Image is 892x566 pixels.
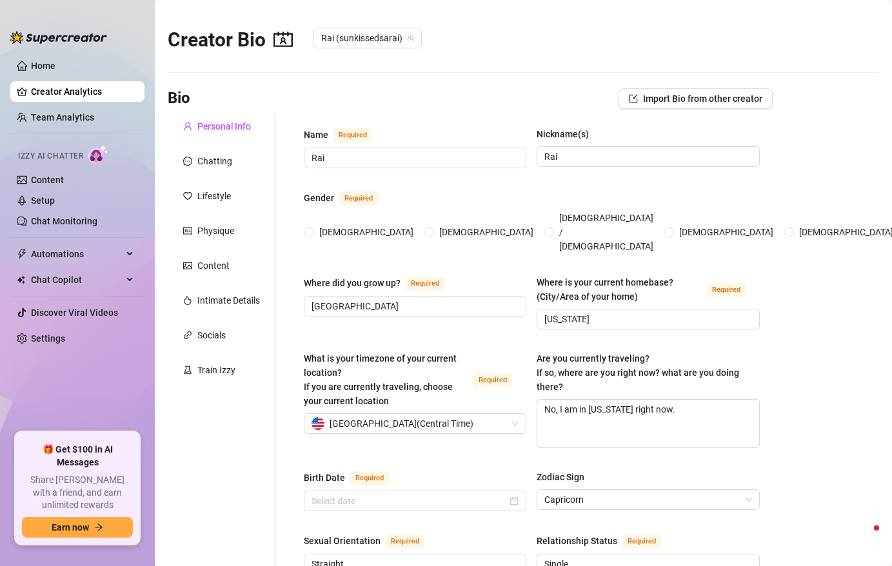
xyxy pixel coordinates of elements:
span: [DEMOGRAPHIC_DATA] / [DEMOGRAPHIC_DATA] [554,211,659,253]
span: message [183,157,192,166]
span: Earn now [52,522,89,532]
span: Chat Copilot [31,269,123,290]
span: heart [183,191,192,200]
span: [DEMOGRAPHIC_DATA] [674,225,778,239]
span: arrow-right [94,523,103,532]
a: Home [31,61,55,71]
label: Birth Date [304,470,403,485]
h3: Bio [168,88,190,109]
span: [DEMOGRAPHIC_DATA] [314,225,419,239]
label: Name [304,127,386,142]
button: Import Bio from other creator [619,88,773,109]
span: user [183,122,192,131]
span: Capricorn [544,490,751,509]
span: contacts [273,30,293,49]
label: Nickname(s) [537,127,598,141]
div: Personal Info [197,119,251,133]
img: logo-BBDzfeDw.svg [10,31,107,44]
label: Where is your current homebase? (City/Area of your home) [537,275,759,304]
div: Birth Date [304,471,345,485]
a: Team Analytics [31,112,94,122]
span: Izzy AI Chatter [18,150,83,162]
input: Name [312,151,516,165]
div: Intimate Details [197,293,260,307]
span: Are you currently traveling? If so, where are you right now? what are you doing there? [537,353,739,392]
div: Train Izzy [197,363,235,377]
span: Share [PERSON_NAME] with a friend, and earn unlimited rewards [22,474,133,512]
input: Where is your current homebase? (City/Area of your home) [544,312,749,326]
span: Required [386,534,424,549]
img: AI Chatter [88,145,108,164]
a: Content [31,175,64,185]
div: Name [304,128,328,142]
span: import [629,94,638,103]
span: picture [183,261,192,270]
span: fire [183,296,192,305]
span: Required [622,534,661,549]
input: Where did you grow up? [312,299,516,313]
div: Chatting [197,154,232,168]
div: Sexual Orientation [304,534,381,548]
span: Automations [31,244,123,264]
div: Where did you grow up? [304,276,401,290]
span: Rai (sunkissedsarai) [321,28,414,48]
div: Gender [304,191,334,205]
label: Zodiac Sign [537,470,593,484]
div: Relationship Status [537,534,617,548]
iframe: Intercom live chat [848,522,879,553]
div: Lifestyle [197,189,231,203]
a: Discover Viral Videos [31,307,118,318]
textarea: No, I am in [US_STATE] right now. [537,400,758,447]
input: Nickname(s) [544,150,749,164]
span: experiment [183,366,192,375]
label: Sexual Orientation [304,533,439,549]
div: Nickname(s) [537,127,589,141]
label: Gender [304,190,392,206]
span: Required [406,277,444,291]
img: Chat Copilot [17,275,25,284]
span: 🎁 Get $100 in AI Messages [22,444,133,469]
span: thunderbolt [17,249,27,259]
img: us [312,417,324,430]
span: Import Bio from other creator [643,93,762,104]
label: Where did you grow up? [304,275,459,291]
div: Content [197,259,230,273]
span: [GEOGRAPHIC_DATA] ( Central Time ) [330,414,473,433]
div: Physique [197,224,234,238]
a: Setup [31,195,55,206]
input: Birth Date [312,494,507,508]
button: Earn nowarrow-right [22,517,133,538]
a: Settings [31,333,65,344]
div: Zodiac Sign [537,470,584,484]
a: Chat Monitoring [31,216,97,226]
span: Required [473,373,512,387]
h2: Creator Bio [168,28,293,52]
a: Creator Analytics [31,81,134,102]
span: What is your timezone of your current location? If you are currently traveling, choose your curre... [304,353,457,406]
div: Socials [197,328,226,342]
span: team [407,34,415,42]
span: link [183,331,192,340]
span: Required [707,283,746,297]
span: [DEMOGRAPHIC_DATA] [434,225,539,239]
span: Required [350,471,389,485]
label: Relationship Status [537,533,675,549]
span: Required [339,191,378,206]
span: Required [333,128,372,142]
span: idcard [183,226,192,235]
div: Where is your current homebase? (City/Area of your home) [537,275,701,304]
